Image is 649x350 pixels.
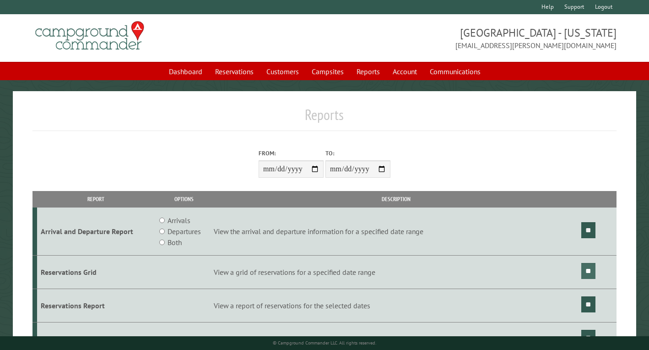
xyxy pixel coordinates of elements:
label: Both [168,237,182,248]
a: Dashboard [163,63,208,80]
th: Description [212,191,580,207]
span: [GEOGRAPHIC_DATA] - [US_STATE] [EMAIL_ADDRESS][PERSON_NAME][DOMAIN_NAME] [324,25,617,51]
a: Customers [261,63,304,80]
th: Report [37,191,155,207]
td: View the arrival and departure information for a specified date range [212,208,580,256]
label: To: [325,149,390,158]
label: Arrivals [168,215,190,226]
a: Account [387,63,422,80]
td: Reservations Report [37,289,155,322]
a: Campsites [306,63,349,80]
a: Reservations [210,63,259,80]
td: View a grid of reservations for a specified date range [212,256,580,289]
td: Reservations Grid [37,256,155,289]
label: Departures [168,226,201,237]
h1: Reports [32,106,617,131]
th: Options [155,191,212,207]
td: Arrival and Departure Report [37,208,155,256]
label: From: [259,149,324,158]
td: View a report of reservations for the selected dates [212,289,580,322]
a: Communications [424,63,486,80]
small: © Campground Commander LLC. All rights reserved. [273,340,376,346]
a: Reports [351,63,385,80]
img: Campground Commander [32,18,147,54]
